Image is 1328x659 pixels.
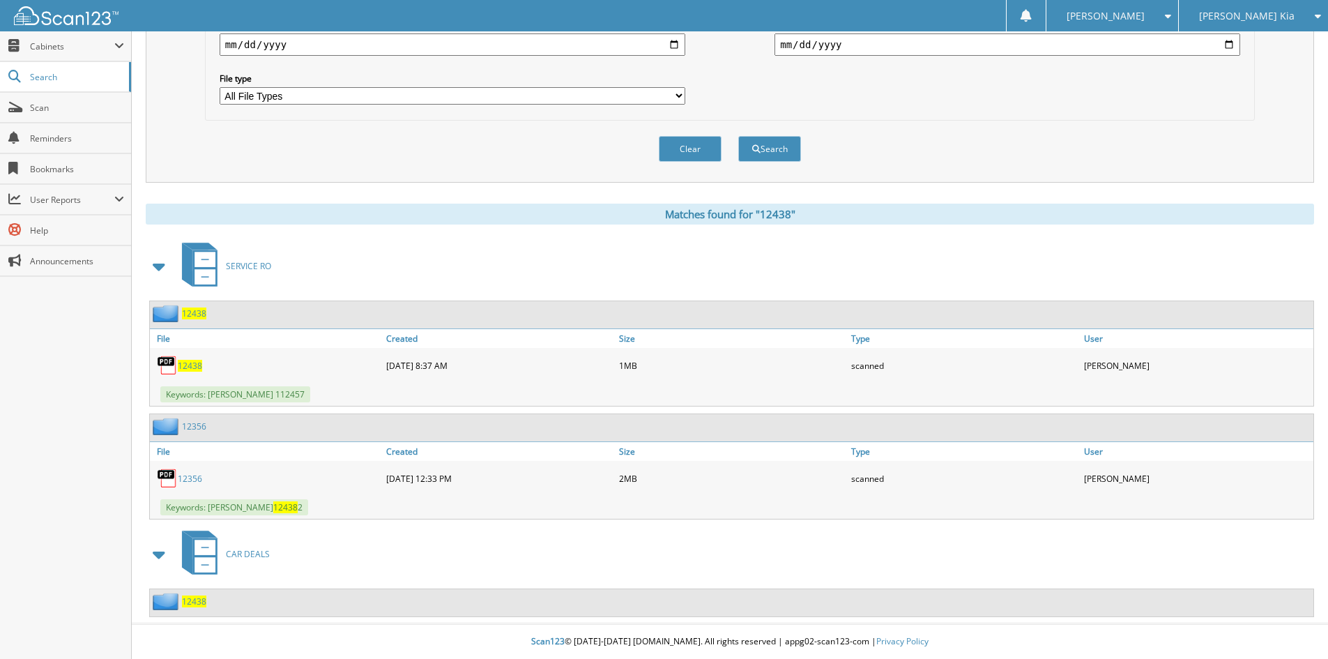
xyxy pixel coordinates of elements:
a: CAR DEALS [174,527,270,582]
span: Bookmarks [30,163,124,175]
span: Help [30,225,124,236]
a: Size [616,329,848,348]
span: Announcements [30,255,124,267]
img: folder2.png [153,593,182,610]
img: PDF.png [157,355,178,376]
div: scanned [848,351,1081,379]
span: Search [30,71,122,83]
span: Scan [30,102,124,114]
button: Search [738,136,801,162]
a: 12438 [182,596,206,607]
a: SERVICE RO [174,238,271,294]
a: 12356 [178,473,202,485]
span: Reminders [30,132,124,144]
a: File [150,442,383,461]
span: Keywords: [PERSON_NAME] 2 [160,499,308,515]
input: end [774,33,1240,56]
a: User [1081,329,1313,348]
span: Cabinets [30,40,114,52]
div: Matches found for "12438" [146,204,1314,225]
div: [DATE] 8:37 AM [383,351,616,379]
span: SERVICE RO [226,260,271,272]
a: Created [383,442,616,461]
span: CAR DEALS [226,548,270,560]
a: 12438 [182,308,206,319]
span: [PERSON_NAME] Kia [1199,12,1295,20]
a: 12438 [178,360,202,372]
a: User [1081,442,1313,461]
div: 2MB [616,464,848,492]
span: 12438 [273,501,298,513]
a: Privacy Policy [876,635,929,647]
label: File type [220,73,685,84]
span: Scan123 [531,635,565,647]
a: Type [848,329,1081,348]
div: 1MB [616,351,848,379]
div: [PERSON_NAME] [1081,351,1313,379]
iframe: Chat Widget [1258,592,1328,659]
span: [PERSON_NAME] [1067,12,1145,20]
div: [PERSON_NAME] [1081,464,1313,492]
span: Keywords: [PERSON_NAME] 112457 [160,386,310,402]
img: PDF.png [157,468,178,489]
div: © [DATE]-[DATE] [DOMAIN_NAME]. All rights reserved | appg02-scan123-com | [132,625,1328,659]
a: File [150,329,383,348]
input: start [220,33,685,56]
a: Size [616,442,848,461]
a: 12356 [182,421,206,432]
img: folder2.png [153,305,182,322]
span: User Reports [30,194,114,206]
div: scanned [848,464,1081,492]
img: folder2.png [153,418,182,435]
a: Type [848,442,1081,461]
a: Created [383,329,616,348]
div: [DATE] 12:33 PM [383,464,616,492]
img: scan123-logo-white.svg [14,6,119,25]
button: Clear [659,136,722,162]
